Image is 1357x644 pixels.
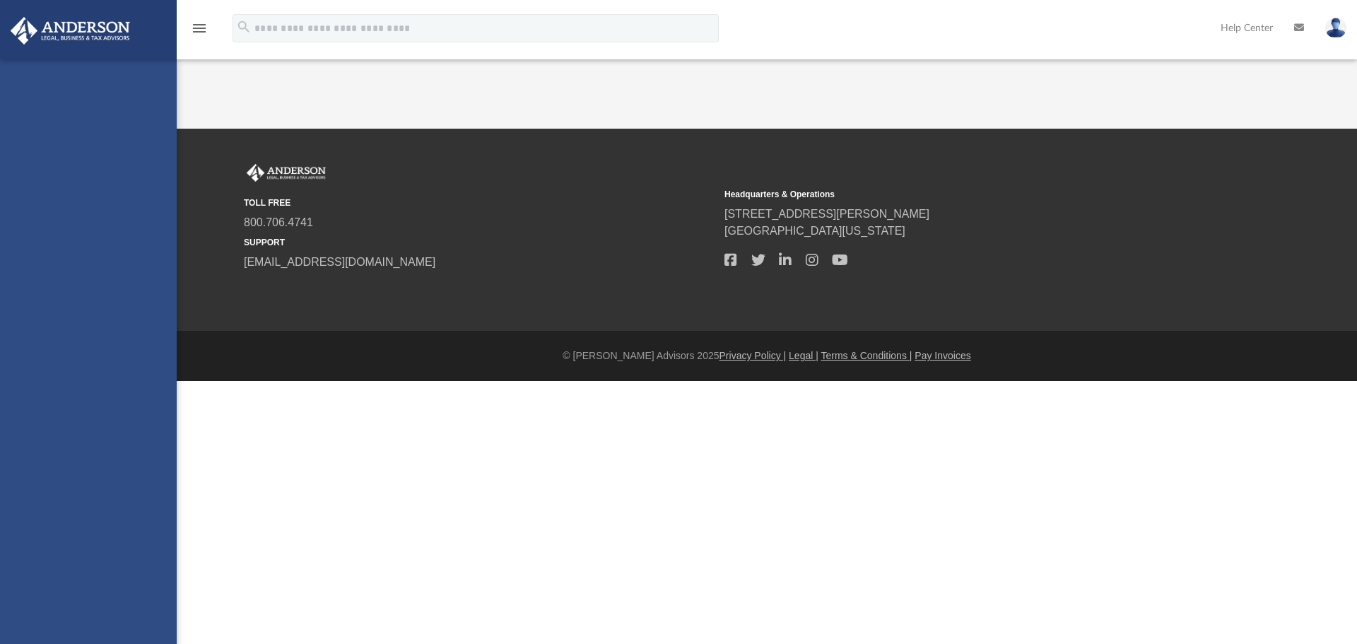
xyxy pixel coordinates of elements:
a: Privacy Policy | [719,350,787,361]
a: menu [191,27,208,37]
img: Anderson Advisors Platinum Portal [244,164,329,182]
a: Pay Invoices [915,350,970,361]
a: [STREET_ADDRESS][PERSON_NAME] [724,208,929,220]
div: © [PERSON_NAME] Advisors 2025 [177,349,1357,363]
a: Terms & Conditions | [821,350,912,361]
i: search [236,19,252,35]
small: Headquarters & Operations [724,188,1195,201]
img: User Pic [1325,18,1346,38]
i: menu [191,20,208,37]
a: Legal | [789,350,818,361]
a: 800.706.4741 [244,216,313,228]
a: [EMAIL_ADDRESS][DOMAIN_NAME] [244,256,435,268]
img: Anderson Advisors Platinum Portal [6,17,134,45]
a: [GEOGRAPHIC_DATA][US_STATE] [724,225,905,237]
small: TOLL FREE [244,197,715,209]
small: SUPPORT [244,236,715,249]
